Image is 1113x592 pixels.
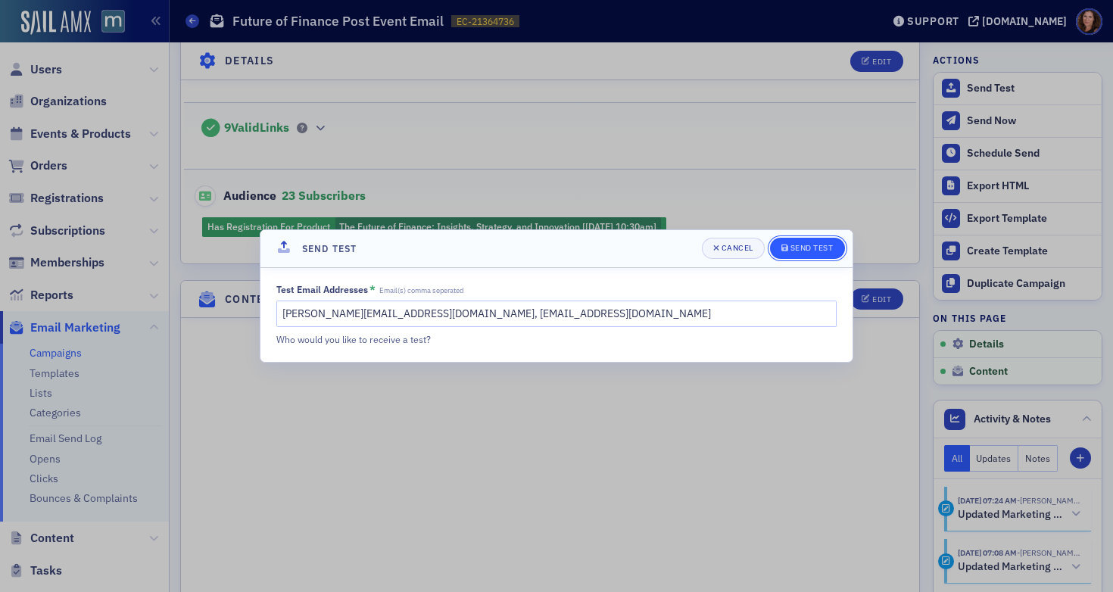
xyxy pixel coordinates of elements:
[790,244,834,252] div: Send Test
[302,241,357,255] h4: Send Test
[770,238,845,259] button: Send Test
[702,238,765,259] button: Cancel
[722,244,753,252] div: Cancel
[369,284,376,294] abbr: This field is required
[379,286,463,295] span: Email(s) comma seperated
[276,332,785,346] div: Who would you like to receive a test?
[276,284,368,295] div: Test Email Addresses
